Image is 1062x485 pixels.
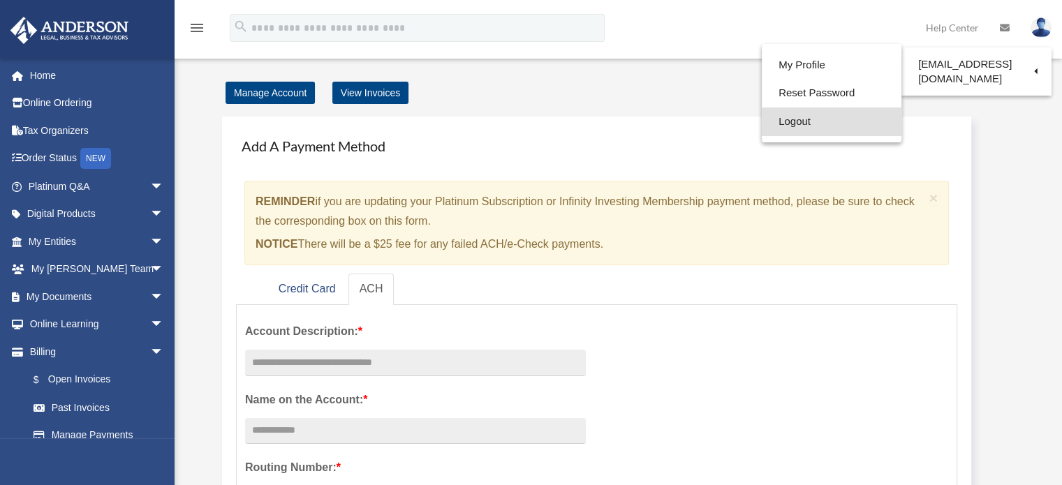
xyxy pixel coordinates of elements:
a: Reset Password [762,79,901,107]
label: Account Description: [245,322,586,341]
a: ACH [348,274,394,305]
a: My Documentsarrow_drop_down [10,283,185,311]
img: Anderson Advisors Platinum Portal [6,17,133,44]
span: arrow_drop_down [150,338,178,366]
span: $ [41,371,48,389]
a: Credit Card [267,274,347,305]
a: Billingarrow_drop_down [10,338,185,366]
a: Digital Productsarrow_drop_down [10,200,185,228]
span: arrow_drop_down [150,227,178,256]
a: menu [189,24,205,36]
a: Online Learningarrow_drop_down [10,311,185,338]
button: Close [929,191,938,205]
a: My Profile [762,51,901,80]
a: My Entitiesarrow_drop_down [10,227,185,255]
span: arrow_drop_down [150,283,178,311]
label: Name on the Account: [245,390,586,410]
span: arrow_drop_down [150,255,178,284]
label: Routing Number: [245,458,586,477]
strong: NOTICE [256,238,297,250]
a: Manage Account [226,82,315,104]
a: Logout [762,107,901,136]
span: arrow_drop_down [150,200,178,229]
a: Past Invoices [20,394,185,421]
a: Order StatusNEW [10,144,185,173]
a: [EMAIL_ADDRESS][DOMAIN_NAME] [901,51,1052,92]
i: search [233,19,249,34]
span: arrow_drop_down [150,311,178,339]
div: NEW [80,148,111,169]
a: Online Ordering [10,89,185,117]
a: Home [10,61,185,89]
a: Platinum Q&Aarrow_drop_down [10,172,185,200]
a: $Open Invoices [20,366,185,394]
p: There will be a $25 fee for any failed ACH/e-Check payments. [256,234,924,254]
a: Tax Organizers [10,117,185,144]
a: My [PERSON_NAME] Teamarrow_drop_down [10,255,185,283]
i: menu [189,20,205,36]
a: Manage Payments [20,421,178,449]
span: × [929,190,938,206]
h4: Add A Payment Method [236,130,957,161]
span: arrow_drop_down [150,172,178,201]
a: View Invoices [332,82,408,104]
img: User Pic [1031,17,1052,38]
strong: REMINDER [256,195,315,207]
div: if you are updating your Platinum Subscription or Infinity Investing Membership payment method, p... [244,181,949,265]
